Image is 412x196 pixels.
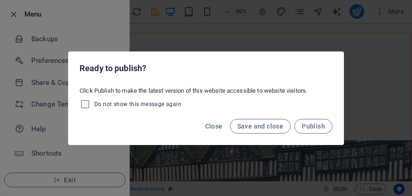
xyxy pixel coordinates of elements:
span: Do not show this message again [94,101,181,108]
button: Close [201,119,226,134]
span: Publish [302,123,325,130]
span: Save and close [237,123,284,130]
span: Close [205,123,223,130]
button: Publish [294,119,332,134]
div: Click Publish to make the latest version of this website accessible to website visitors. [69,83,343,113]
h2: Ready to publish? [80,63,332,74]
button: Save and close [230,119,291,134]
